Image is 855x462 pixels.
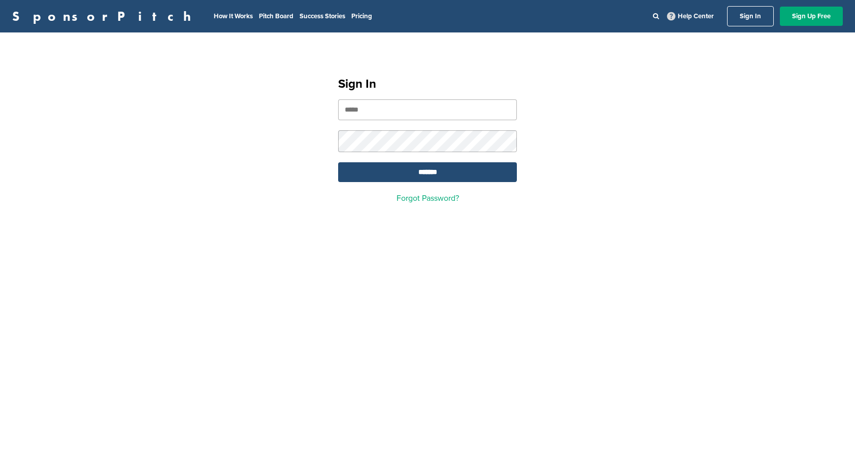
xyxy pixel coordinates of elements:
a: Forgot Password? [397,193,459,203]
a: SponsorPitch [12,10,198,23]
a: Success Stories [300,12,345,20]
a: Pitch Board [259,12,293,20]
a: Pricing [351,12,372,20]
a: Sign In [727,6,774,26]
a: Help Center [665,10,716,22]
a: Sign Up Free [780,7,843,26]
a: How It Works [214,12,253,20]
h1: Sign In [338,75,517,93]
